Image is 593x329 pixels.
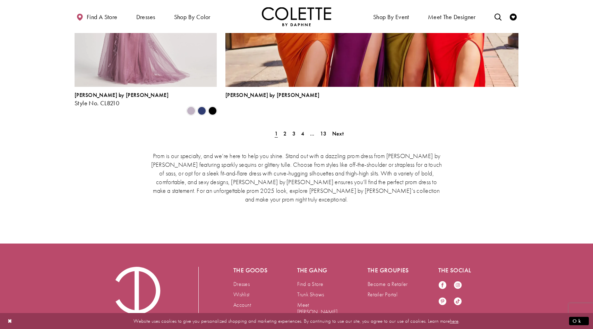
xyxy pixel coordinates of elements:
a: Page 4 [299,129,306,139]
span: Dresses [136,14,155,20]
ul: Follow us [435,277,472,310]
i: Navy Blue [198,107,206,115]
a: Become a Retailer [368,280,407,288]
a: Meet [PERSON_NAME] [297,301,337,315]
span: Shop by color [174,14,210,20]
a: Find a store [75,7,119,26]
span: Meet the designer [428,14,476,20]
span: Current Page [273,129,280,139]
span: 13 [320,130,327,137]
a: Wishlist [233,291,249,298]
a: Retailer Portal [368,291,397,298]
span: Find a store [87,14,118,20]
a: Next Page [330,129,346,139]
a: Dresses [233,280,250,288]
a: Toggle search [493,7,503,26]
span: [PERSON_NAME] by [PERSON_NAME] [225,91,319,99]
h5: The gang [297,267,340,274]
i: Heather [187,107,195,115]
a: Find a Store [297,280,324,288]
span: Shop by color [172,7,212,26]
a: Page 3 [290,129,298,139]
span: 3 [292,130,295,137]
p: Website uses cookies to give you personalized shopping and marketing experiences. By continuing t... [50,316,543,326]
span: Dresses [135,7,157,26]
img: Colette by Daphne [262,7,331,26]
a: Visit our Pinterest - Opens in new tab [438,297,447,306]
span: Style No. CL8210 [75,99,119,107]
h5: The goods [233,267,269,274]
a: Trunk Shows [297,291,324,298]
h5: The social [438,267,481,274]
button: Submit Dialog [569,316,589,325]
a: Meet the designer [426,7,478,26]
button: Close Dialog [4,315,16,327]
span: Shop By Event [373,14,409,20]
span: 1 [275,130,278,137]
a: Visit our Facebook - Opens in new tab [438,281,447,290]
span: [PERSON_NAME] by [PERSON_NAME] [75,91,169,99]
a: Visit our TikTok - Opens in new tab [454,297,462,306]
a: Visit Home Page [262,7,331,26]
a: Page 13 [318,129,329,139]
a: Page 2 [281,129,289,139]
a: Visit our Instagram - Opens in new tab [454,281,462,290]
div: Colette by Daphne Style No. CL8210 [75,92,169,107]
span: Shop By Event [371,7,411,26]
p: Prom is our specialty, and we’re here to help you shine. Stand out with a dazzling prom dress fro... [149,151,444,204]
span: ... [310,130,315,137]
i: Black [208,107,217,115]
span: 2 [283,130,286,137]
h5: The groupies [368,267,411,274]
a: Check Wishlist [508,7,518,26]
a: here [450,317,458,324]
span: 4 [301,130,304,137]
a: Account [233,301,251,309]
span: Next [332,130,344,137]
a: ... [308,129,317,139]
